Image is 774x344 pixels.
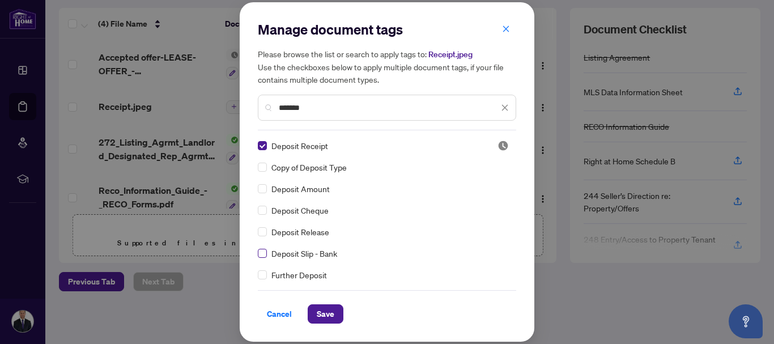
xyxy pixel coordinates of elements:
[258,48,516,86] h5: Please browse the list or search to apply tags to: Use the checkboxes below to apply multiple doc...
[271,182,330,195] span: Deposit Amount
[271,247,337,260] span: Deposit Slip - Bank
[729,304,763,338] button: Open asap
[258,304,301,324] button: Cancel
[317,305,334,323] span: Save
[271,161,347,173] span: Copy of Deposit Type
[502,25,510,33] span: close
[267,305,292,323] span: Cancel
[497,140,509,151] span: Pending Review
[497,140,509,151] img: status
[258,20,516,39] h2: Manage document tags
[308,304,343,324] button: Save
[271,204,329,216] span: Deposit Cheque
[501,104,509,112] span: close
[271,226,329,238] span: Deposit Release
[428,49,473,60] span: Receipt.jpeg
[271,139,328,152] span: Deposit Receipt
[271,269,327,281] span: Further Deposit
